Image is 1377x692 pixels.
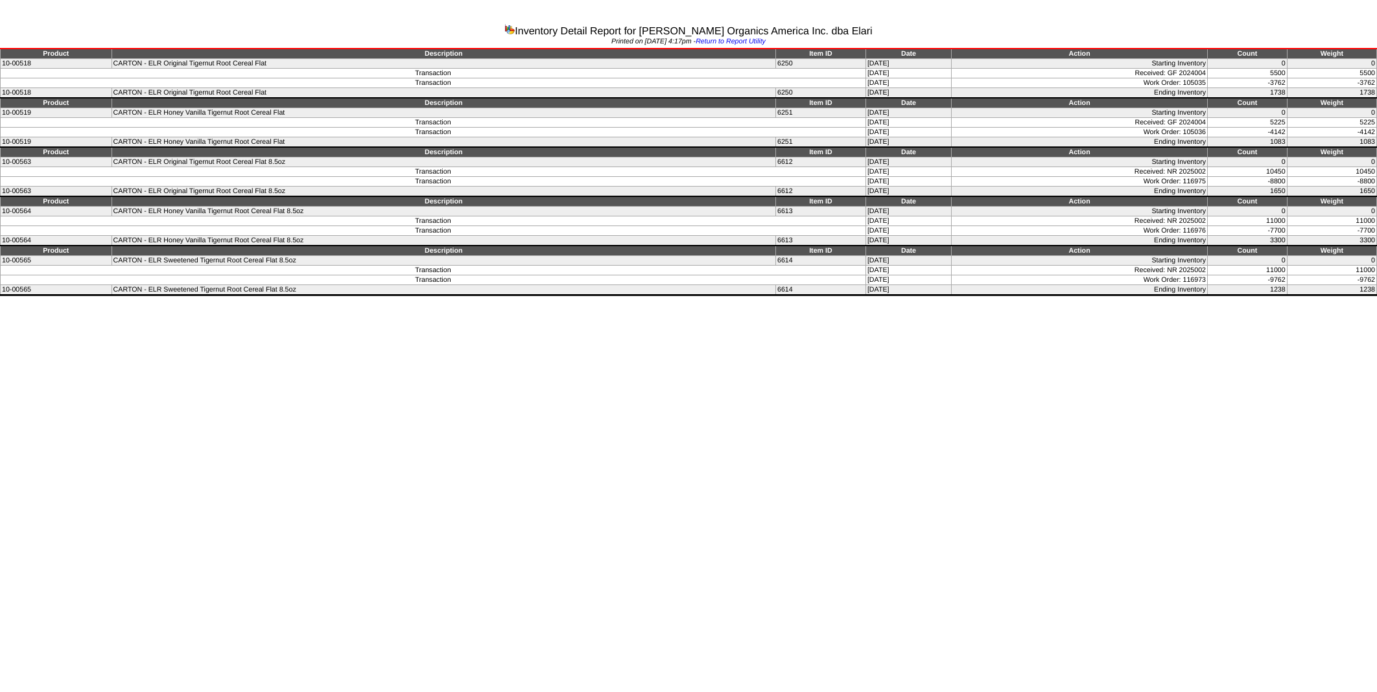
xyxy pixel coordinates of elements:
td: 5500 [1287,69,1376,78]
td: -9762 [1208,275,1288,285]
td: 0 [1287,59,1376,69]
td: -3762 [1208,78,1288,88]
td: Product [1,49,112,59]
td: Starting Inventory [952,157,1208,167]
td: Ending Inventory [952,137,1208,148]
td: Date [865,246,951,256]
td: Received: NR 2025002 [952,266,1208,275]
td: 10-00518 [1,88,112,98]
td: [DATE] [865,137,951,148]
td: 1083 [1287,137,1376,148]
td: Date [865,196,951,207]
td: Starting Inventory [952,59,1208,69]
td: 10-00563 [1,157,112,167]
td: Item ID [775,246,865,256]
td: Received: NR 2025002 [952,167,1208,177]
td: 1738 [1208,88,1288,98]
td: Item ID [775,196,865,207]
td: Received: GF 2024004 [952,118,1208,128]
td: Item ID [775,49,865,59]
td: Description [112,147,775,157]
td: 11000 [1208,216,1288,226]
td: [DATE] [865,108,951,118]
td: Action [952,196,1208,207]
td: 6250 [775,59,865,69]
td: 5225 [1287,118,1376,128]
td: Item ID [775,147,865,157]
td: Action [952,98,1208,108]
td: 10-00563 [1,187,112,197]
td: 0 [1208,108,1288,118]
td: [DATE] [865,177,951,187]
td: 10-00565 [1,256,112,266]
td: 0 [1287,108,1376,118]
td: Action [952,147,1208,157]
td: Count [1208,98,1288,108]
td: 10-00519 [1,108,112,118]
td: Count [1208,49,1288,59]
td: Transaction [1,118,866,128]
td: [DATE] [865,236,951,246]
td: Transaction [1,128,866,137]
td: [DATE] [865,226,951,236]
td: [DATE] [865,59,951,69]
td: 1238 [1287,285,1376,295]
td: Transaction [1,167,866,177]
td: CARTON - ELR Sweetened Tigernut Root Cereal Flat 8.5oz [112,256,775,266]
td: Ending Inventory [952,285,1208,295]
td: -9762 [1287,275,1376,285]
td: Description [112,98,775,108]
td: [DATE] [865,275,951,285]
td: Description [112,246,775,256]
td: Work Order: 105035 [952,78,1208,88]
td: 10-00564 [1,236,112,246]
td: Ending Inventory [952,236,1208,246]
td: Weight [1287,196,1376,207]
td: [DATE] [865,167,951,177]
a: Return to Report Utility [696,38,766,45]
td: Item ID [775,98,865,108]
td: 3300 [1287,236,1376,246]
td: 6612 [775,187,865,197]
td: 11000 [1287,216,1376,226]
td: Transaction [1,177,866,187]
td: Description [112,196,775,207]
td: [DATE] [865,88,951,98]
td: Transaction [1,226,866,236]
td: -8800 [1287,177,1376,187]
td: -4142 [1208,128,1288,137]
td: [DATE] [865,78,951,88]
td: 6251 [775,108,865,118]
td: -7700 [1208,226,1288,236]
td: 10450 [1208,167,1288,177]
td: Date [865,147,951,157]
td: CARTON - ELR Sweetened Tigernut Root Cereal Flat 8.5oz [112,285,775,295]
td: Product [1,246,112,256]
td: 6614 [775,285,865,295]
td: Action [952,49,1208,59]
td: -7700 [1287,226,1376,236]
td: 0 [1208,256,1288,266]
td: [DATE] [865,118,951,128]
td: 3300 [1208,236,1288,246]
td: [DATE] [865,266,951,275]
td: 10450 [1287,167,1376,177]
td: Work Order: 116973 [952,275,1208,285]
td: 6250 [775,88,865,98]
td: Starting Inventory [952,256,1208,266]
td: Transaction [1,216,866,226]
td: Starting Inventory [952,108,1208,118]
td: CARTON - ELR Honey Vanilla Tigernut Root Cereal Flat 8.5oz [112,207,775,216]
td: 10-00565 [1,285,112,295]
td: Weight [1287,246,1376,256]
td: [DATE] [865,285,951,295]
td: CARTON - ELR Honey Vanilla Tigernut Root Cereal Flat 8.5oz [112,236,775,246]
td: CARTON - ELR Honey Vanilla Tigernut Root Cereal Flat [112,137,775,148]
td: 1238 [1208,285,1288,295]
td: CARTON - ELR Original Tigernut Root Cereal Flat [112,88,775,98]
td: 0 [1208,157,1288,167]
img: graph.gif [504,24,515,34]
td: Transaction [1,266,866,275]
td: 0 [1208,207,1288,216]
td: Count [1208,147,1288,157]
